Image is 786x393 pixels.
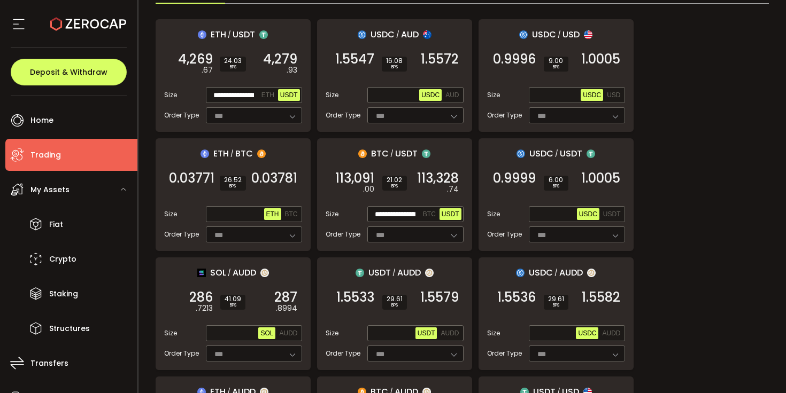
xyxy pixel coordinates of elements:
span: 1.5572 [421,54,459,65]
span: BTC [371,147,389,160]
img: aud_portfolio.svg [423,30,431,39]
em: .7213 [196,303,213,314]
span: AUDD [397,266,421,279]
span: Size [487,209,500,219]
button: SOL [258,327,275,339]
span: USDT [233,28,255,41]
img: btc_portfolio.svg [257,150,266,158]
img: zuPXiwguUFiBOIQyqLOiXsnnNitlx7q4LCwEbLHADjIpTka+Lip0HH8D0VTrd02z+wEAAAAASUVORK5CYII= [587,269,596,277]
button: USDT [415,327,437,339]
span: 1.5582 [582,292,620,303]
span: 41.09 [225,296,241,302]
span: 286 [189,292,213,303]
span: USDT [560,147,582,160]
img: btc_portfolio.svg [358,150,367,158]
span: 1.0005 [581,54,620,65]
img: usdt_portfolio.svg [259,30,268,39]
img: sol_portfolio.png [197,269,206,277]
span: 6.00 [548,177,564,183]
span: Size [487,90,500,100]
span: BTC [285,210,298,218]
span: Order Type [487,230,522,239]
span: 113,328 [417,173,459,184]
img: usdc_portfolio.svg [519,30,528,39]
i: BPS [224,64,242,70]
span: USDC [371,28,395,41]
span: AUDD [233,266,256,279]
span: Size [326,90,338,100]
button: AUDD [438,327,461,339]
span: 29.61 [387,296,403,302]
span: Size [164,209,177,219]
i: BPS [225,302,241,309]
img: eth_portfolio.svg [198,30,206,39]
em: / [396,30,399,40]
img: usdc_portfolio.svg [358,30,366,39]
span: USDT [395,147,418,160]
span: ETH [211,28,226,41]
button: AUDD [277,327,299,339]
i: BPS [387,183,403,190]
img: usdt_portfolio.svg [422,150,430,158]
span: USDC [579,210,597,218]
em: / [392,268,396,278]
span: USDT [280,91,298,99]
span: Order Type [487,349,522,358]
span: 1.5533 [336,292,374,303]
em: .00 [363,184,374,195]
span: SOL [260,329,273,337]
em: / [558,30,561,40]
button: USDC [419,89,442,101]
span: 1.5579 [420,292,459,303]
img: eth_portfolio.svg [201,150,209,158]
span: USDT [368,266,391,279]
span: USDT [442,210,459,218]
i: BPS [548,302,564,309]
i: BPS [548,64,564,70]
span: 113,091 [335,173,374,184]
button: USDC [581,89,603,101]
span: Fiat [49,217,63,232]
span: USDC [529,266,553,279]
button: AUD [443,89,461,101]
button: ETH [259,89,276,101]
button: USDC [577,208,599,220]
em: .8994 [276,303,297,314]
span: ETH [261,91,274,99]
span: USD [562,28,580,41]
span: 0.9999 [493,173,536,184]
span: SOL [210,266,226,279]
span: 0.9996 [493,54,536,65]
button: USDT [601,208,623,220]
button: USDT [440,208,461,220]
em: / [228,268,231,278]
button: Deposit & Withdraw [11,59,127,85]
span: 4,279 [263,54,297,65]
iframe: Chat Widget [733,342,786,393]
span: 26.52 [224,177,242,183]
i: BPS [387,302,403,309]
span: BTC [423,210,436,218]
em: / [228,30,231,40]
span: Staking [49,286,78,302]
img: usdc_portfolio.svg [516,269,525,277]
span: BTC [235,147,253,160]
em: .74 [447,184,459,195]
span: Structures [49,321,90,336]
em: / [554,268,558,278]
span: 1.5547 [335,54,374,65]
button: USD [605,89,622,101]
span: 0.03781 [251,173,297,184]
span: USDC [529,147,553,160]
em: / [555,149,558,159]
span: 29.61 [548,296,564,302]
span: USDC [578,329,596,337]
span: 21.02 [387,177,403,183]
span: 1.0005 [581,173,620,184]
span: Order Type [326,349,360,358]
i: BPS [224,183,242,190]
em: / [390,149,394,159]
span: 4,269 [178,54,213,65]
span: Home [30,113,53,128]
span: 1.5536 [497,292,536,303]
